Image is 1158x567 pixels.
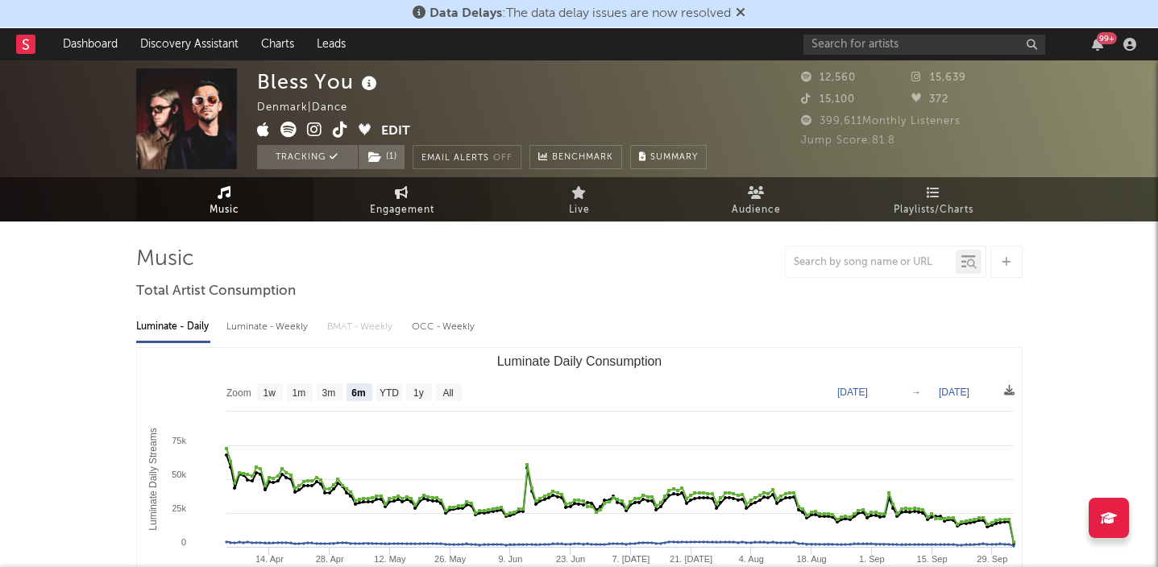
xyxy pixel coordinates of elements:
[129,28,250,60] a: Discovery Assistant
[845,177,1023,221] a: Playlists/Charts
[370,201,434,220] span: Engagement
[911,94,948,105] span: 372
[263,387,276,399] text: 1w
[210,201,239,220] span: Music
[250,28,305,60] a: Charts
[136,282,296,301] span: Total Artist Consumption
[650,153,698,162] span: Summary
[801,116,961,126] span: 399,611 Monthly Listeners
[916,554,947,564] text: 15. Sep
[257,68,381,95] div: Bless You
[172,503,186,513] text: 25k
[434,554,467,564] text: 26. May
[670,554,712,564] text: 21. [DATE]
[430,7,502,20] span: Data Delays
[442,387,453,399] text: All
[939,387,969,398] text: [DATE]
[732,201,781,220] span: Audience
[491,177,668,221] a: Live
[496,354,662,368] text: Luminate Daily Consumption
[493,154,513,163] em: Off
[136,313,210,341] div: Luminate - Daily
[52,28,129,60] a: Dashboard
[738,554,763,564] text: 4. Aug
[612,554,650,564] text: 7. [DATE]
[803,35,1045,55] input: Search for artists
[668,177,845,221] a: Audience
[556,554,585,564] text: 23. Jun
[413,387,424,399] text: 1y
[786,256,956,269] input: Search by song name or URL
[313,177,491,221] a: Engagement
[374,554,406,564] text: 12. May
[796,554,826,564] text: 18. Aug
[801,72,856,83] span: 12,560
[552,148,613,168] span: Benchmark
[172,470,186,479] text: 50k
[322,387,335,399] text: 3m
[801,94,855,105] span: 15,100
[413,145,521,169] button: Email AlertsOff
[147,428,158,530] text: Luminate Daily Streams
[305,28,357,60] a: Leads
[381,122,410,142] button: Edit
[977,554,1007,564] text: 29. Sep
[837,387,868,398] text: [DATE]
[257,98,366,118] div: Denmark | Dance
[498,554,522,564] text: 9. Jun
[630,145,707,169] button: Summary
[911,387,921,398] text: →
[1097,32,1117,44] div: 99 +
[379,387,398,399] text: YTD
[292,387,305,399] text: 1m
[858,554,884,564] text: 1. Sep
[736,7,745,20] span: Dismiss
[255,554,283,564] text: 14. Apr
[911,72,966,83] span: 15,639
[315,554,343,564] text: 28. Apr
[412,313,476,341] div: OCC - Weekly
[430,7,731,20] span: : The data delay issues are now resolved
[359,145,405,169] button: (1)
[136,177,313,221] a: Music
[226,387,251,399] text: Zoom
[172,436,186,445] text: 75k
[894,201,973,220] span: Playlists/Charts
[569,201,590,220] span: Live
[257,145,358,169] button: Tracking
[181,537,185,547] text: 0
[351,387,365,399] text: 6m
[226,313,311,341] div: Luminate - Weekly
[529,145,622,169] a: Benchmark
[358,145,405,169] span: ( 1 )
[1092,38,1103,51] button: 99+
[801,135,895,146] span: Jump Score: 81.8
